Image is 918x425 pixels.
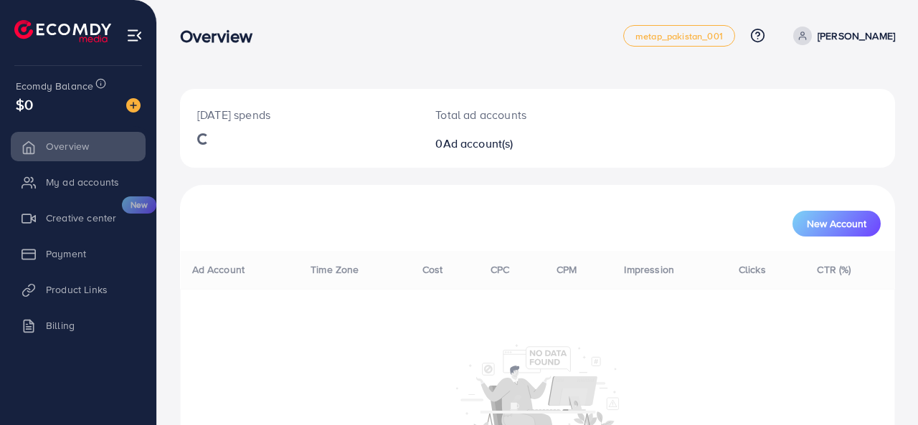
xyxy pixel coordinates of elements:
img: logo [14,20,111,42]
a: [PERSON_NAME] [787,27,895,45]
p: [PERSON_NAME] [818,27,895,44]
img: menu [126,27,143,44]
h3: Overview [180,26,264,47]
img: image [126,98,141,113]
span: $0 [16,94,33,115]
a: metap_pakistan_001 [623,25,735,47]
h2: 0 [435,137,579,151]
span: New Account [807,219,866,229]
span: Ad account(s) [443,135,514,151]
p: [DATE] spends [197,106,401,123]
span: Ecomdy Balance [16,79,93,93]
button: New Account [792,211,881,237]
span: metap_pakistan_001 [635,32,723,41]
p: Total ad accounts [435,106,579,123]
